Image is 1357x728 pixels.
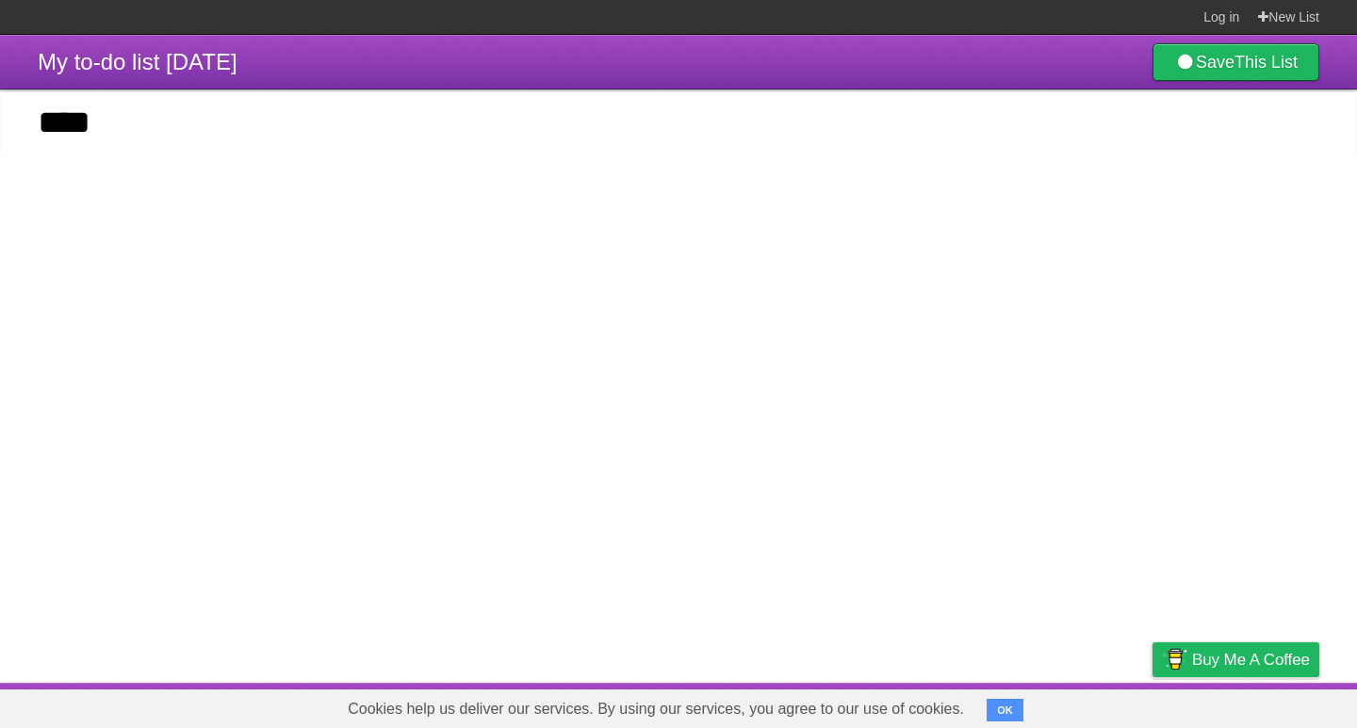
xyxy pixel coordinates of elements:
[1162,643,1187,675] img: Buy me a coffee
[987,699,1023,721] button: OK
[1153,642,1319,677] a: Buy me a coffee
[1192,643,1310,676] span: Buy me a coffee
[1128,688,1177,723] a: Privacy
[1234,53,1298,72] b: This List
[964,688,1040,723] a: Developers
[1064,688,1105,723] a: Terms
[329,690,983,728] span: Cookies help us deliver our services. By using our services, you agree to our use of cookies.
[902,688,941,723] a: About
[38,49,237,74] span: My to-do list [DATE]
[1201,688,1319,723] a: Suggest a feature
[1153,43,1319,81] a: SaveThis List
